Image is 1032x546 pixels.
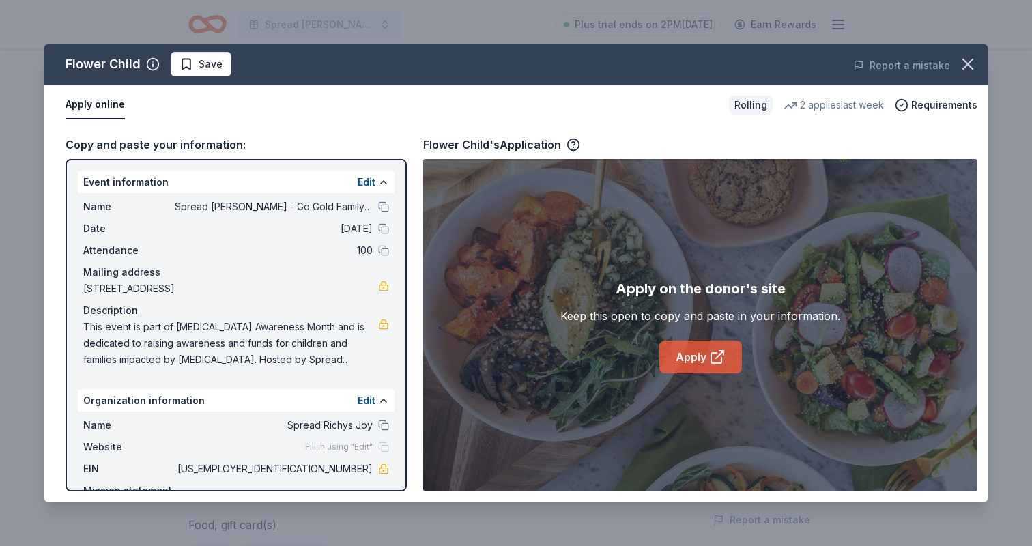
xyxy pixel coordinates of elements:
div: Rolling [729,96,773,115]
span: Name [83,417,175,433]
button: Requirements [895,97,977,113]
div: Event information [78,171,395,193]
span: [US_EMPLOYER_IDENTIFICATION_NUMBER] [175,461,373,477]
div: Mailing address [83,264,389,281]
span: [STREET_ADDRESS] [83,281,378,297]
span: [DATE] [175,220,373,237]
div: Flower Child's Application [423,136,580,154]
span: EIN [83,461,175,477]
span: Attendance [83,242,175,259]
span: Website [83,439,175,455]
div: Organization information [78,390,395,412]
span: 100 [175,242,373,259]
span: Date [83,220,175,237]
span: Name [83,199,175,215]
div: 2 applies last week [784,97,884,113]
button: Apply online [66,91,125,119]
button: Report a mistake [853,57,950,74]
div: Flower Child [66,53,141,75]
div: Apply on the donor's site [616,278,786,300]
span: Fill in using "Edit" [305,442,373,452]
a: Apply [659,341,742,373]
span: Spread [PERSON_NAME] - Go Gold Family Fun Day [175,199,373,215]
div: Mission statement [83,483,389,499]
span: Save [199,56,223,72]
span: Spread Richys Joy [175,417,373,433]
button: Edit [358,174,375,190]
div: Description [83,302,389,319]
button: Save [171,52,231,76]
span: This event is part of [MEDICAL_DATA] Awareness Month and is dedicated to raising awareness and fu... [83,319,378,368]
div: Copy and paste your information: [66,136,407,154]
div: Keep this open to copy and paste in your information. [560,308,840,324]
button: Edit [358,392,375,409]
span: Requirements [911,97,977,113]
